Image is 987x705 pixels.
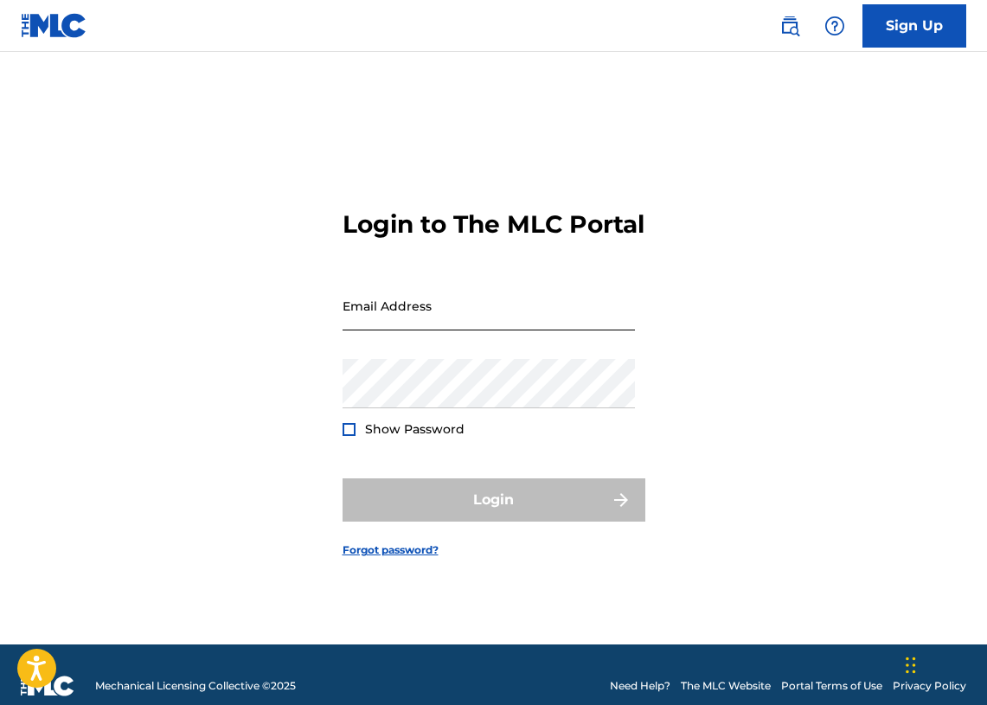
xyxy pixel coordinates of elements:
a: The MLC Website [681,678,771,694]
a: Privacy Policy [893,678,966,694]
a: Need Help? [610,678,670,694]
img: MLC Logo [21,13,87,38]
a: Sign Up [862,4,966,48]
span: Mechanical Licensing Collective © 2025 [95,678,296,694]
img: logo [21,676,74,696]
h3: Login to The MLC Portal [343,209,644,240]
img: search [779,16,800,36]
img: help [824,16,845,36]
iframe: Chat Widget [900,622,987,705]
a: Portal Terms of Use [781,678,882,694]
div: Drag [906,639,916,691]
a: Forgot password? [343,542,439,558]
a: Public Search [772,9,807,43]
span: Show Password [365,421,465,437]
div: Help [817,9,852,43]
